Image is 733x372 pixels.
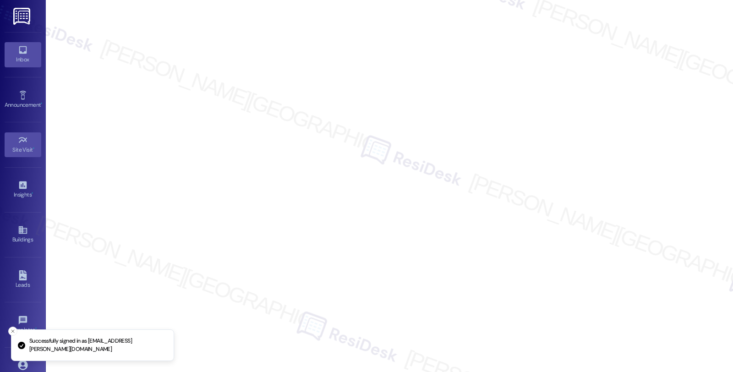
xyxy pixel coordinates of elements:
a: Site Visit • [5,132,41,157]
span: • [41,100,42,107]
a: Leads [5,268,41,292]
img: ResiDesk Logo [13,8,32,25]
span: • [33,145,34,152]
a: Inbox [5,42,41,67]
span: • [32,190,33,197]
a: Templates • [5,312,41,337]
p: Successfully signed in as [EMAIL_ADDRESS][PERSON_NAME][DOMAIN_NAME] [29,337,166,353]
a: Insights • [5,177,41,202]
a: Buildings [5,222,41,247]
button: Close toast [8,327,17,336]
